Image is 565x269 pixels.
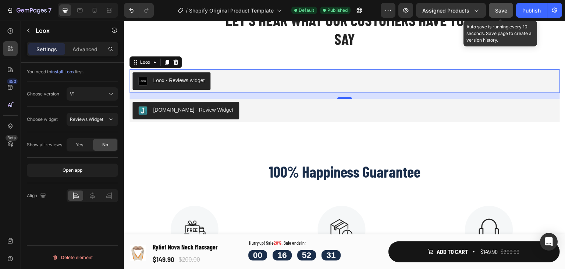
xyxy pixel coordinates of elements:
div: $149.90 [356,225,374,237]
div: 31 [202,230,212,240]
button: Publish [516,3,547,18]
div: Loox - Reviews widget [29,56,81,64]
img: Alt Image [47,185,95,233]
span: Yes [76,142,83,148]
span: Published [327,7,348,14]
button: Add to cart [264,221,436,242]
div: Show all reviews [27,142,62,148]
div: $200.00 [54,234,77,244]
span: No [102,142,108,148]
div: Align [27,191,47,201]
div: $149.90 [28,234,51,244]
span: 20% [150,220,158,225]
img: Alt Image [194,185,242,233]
div: Open app [63,167,82,174]
p: 7 [48,6,51,15]
div: 52 [178,230,188,240]
div: Publish [522,7,541,14]
span: Default [299,7,314,14]
button: Reviews Widget [67,113,118,126]
img: Judgeme.png [14,85,23,94]
div: Loox [15,38,28,45]
span: . Sale ends in: [158,220,182,225]
div: 16 [153,230,163,240]
div: Beta [6,135,18,141]
img: loox.png [14,56,23,65]
button: Open app [27,164,118,177]
div: Open Intercom Messenger [540,233,558,251]
span: Hurry up! Sale [125,220,150,225]
div: 00 [129,230,139,240]
span: / [186,7,188,14]
iframe: Design area [124,21,565,269]
img: Alt Image [341,185,389,233]
div: Delete element [52,253,93,262]
div: You need to first. [27,69,118,75]
span: Save [495,7,507,14]
div: [DOMAIN_NAME] - Review Widget [29,85,109,93]
span: Reviews Widget [70,116,103,122]
button: V1 [67,87,118,101]
div: Choose version [27,91,59,97]
span: V1 [70,91,75,97]
div: Choose widget [27,116,58,123]
button: 7 [3,3,55,18]
span: install Loox [51,69,75,74]
div: Add to cart [313,226,344,237]
div: Undo/Redo [124,3,154,18]
span: Shopify Original Product Template [189,7,274,14]
p: Settings [36,45,57,53]
div: $200.00 [376,225,396,237]
button: Judge.me - Review Widget [8,81,115,99]
h1: Rylief Nova Neck Massager [28,221,109,232]
button: Loox - Reviews widget [8,52,86,69]
button: Assigned Products [416,3,486,18]
div: 450 [7,78,18,84]
span: Assigned Products [422,7,469,14]
p: Loox [36,26,98,35]
p: Advanced [72,45,97,53]
button: Delete element [27,252,118,263]
button: Save [489,3,513,18]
